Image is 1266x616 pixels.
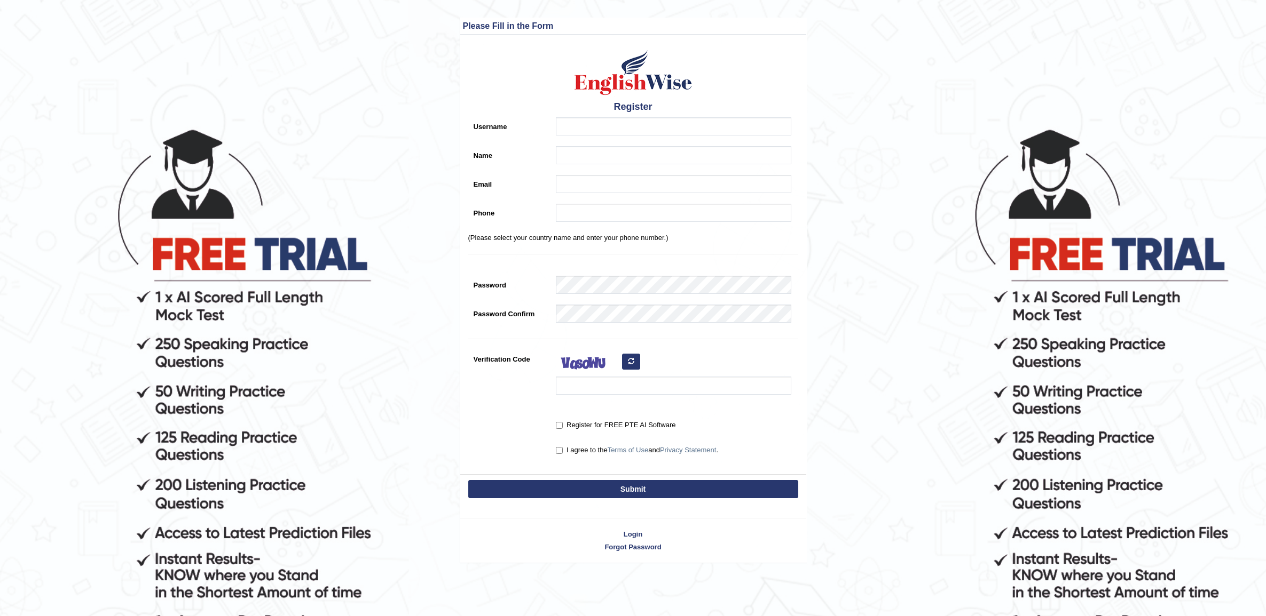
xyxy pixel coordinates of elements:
label: Password [468,276,551,290]
a: Terms of Use [608,446,649,454]
label: Password Confirm [468,305,551,319]
input: Register for FREE PTE AI Software [556,422,563,429]
input: I agree to theTerms of UseandPrivacy Statement. [556,447,563,454]
label: Phone [468,204,551,218]
button: Submit [468,480,798,498]
p: (Please select your country name and enter your phone number.) [468,233,798,243]
a: Privacy Statement [660,446,717,454]
label: Verification Code [468,350,551,364]
label: Username [468,117,551,132]
h3: Please Fill in the Form [463,21,804,31]
label: I agree to the and . [556,445,718,455]
a: Login [460,529,806,539]
img: Logo of English Wise create a new account for intelligent practice with AI [572,49,694,97]
a: Forgot Password [460,542,806,552]
label: Register for FREE PTE AI Software [556,420,675,430]
h4: Register [468,102,798,113]
label: Name [468,146,551,161]
label: Email [468,175,551,189]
